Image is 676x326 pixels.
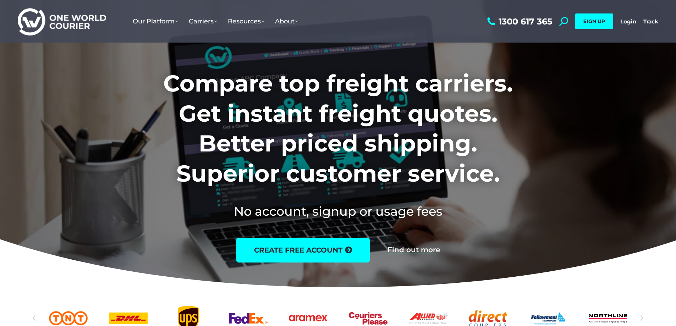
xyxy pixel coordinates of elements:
a: Carriers [183,10,222,32]
a: Find out more [388,246,440,254]
a: About [270,10,303,32]
a: SIGN UP [575,13,613,29]
a: Login [620,18,636,25]
span: Our Platform [133,17,178,25]
span: About [275,17,298,25]
a: create free account [236,238,370,263]
a: Our Platform [127,10,183,32]
h2: No account, signup or usage fees [116,203,560,220]
span: SIGN UP [583,18,605,24]
span: Resources [228,17,264,25]
img: One World Courier [18,7,106,36]
h1: Compare top freight carriers. Get instant freight quotes. Better priced shipping. Superior custom... [116,68,560,188]
a: Track [643,18,658,25]
span: Carriers [189,17,217,25]
a: Resources [222,10,270,32]
a: 1300 617 365 [485,17,552,26]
